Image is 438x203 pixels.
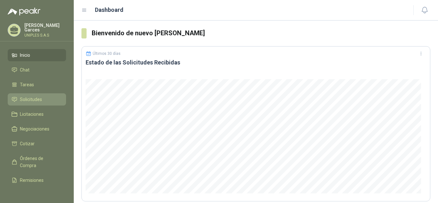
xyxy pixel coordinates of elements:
span: Órdenes de Compra [20,155,60,169]
h3: Estado de las Solicitudes Recibidas [86,59,426,66]
a: Negociaciones [8,123,66,135]
p: Últimos 30 días [93,51,121,56]
a: Órdenes de Compra [8,152,66,172]
span: Tareas [20,81,34,88]
span: Remisiones [20,177,44,184]
h3: Bienvenido de nuevo [PERSON_NAME] [92,28,430,38]
span: Solicitudes [20,96,42,103]
p: [PERSON_NAME] Garces [24,23,66,32]
span: Licitaciones [20,111,44,118]
a: Solicitudes [8,93,66,106]
span: Chat [20,66,29,73]
a: Cotizar [8,138,66,150]
span: Cotizar [20,140,35,147]
p: UNIPLES S.A.S [24,33,66,37]
a: Tareas [8,79,66,91]
a: Remisiones [8,174,66,186]
a: Chat [8,64,66,76]
a: Inicio [8,49,66,61]
a: Licitaciones [8,108,66,120]
img: Logo peakr [8,8,40,15]
span: Inicio [20,52,30,59]
span: Negociaciones [20,125,49,132]
h1: Dashboard [95,5,123,14]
